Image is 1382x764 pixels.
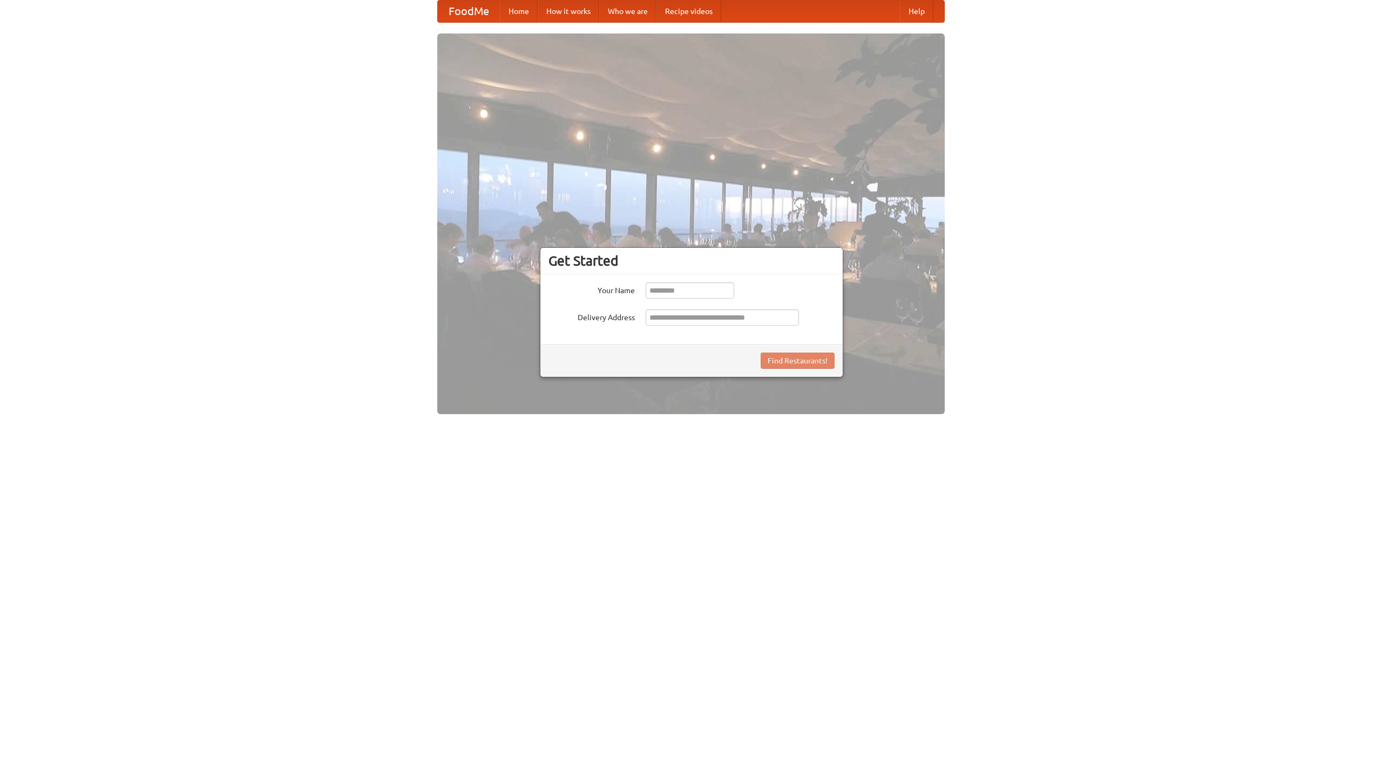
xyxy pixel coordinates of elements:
label: Your Name [548,282,635,296]
a: Help [900,1,933,22]
a: FoodMe [438,1,500,22]
a: Recipe videos [656,1,721,22]
button: Find Restaurants! [761,353,835,369]
a: How it works [538,1,599,22]
label: Delivery Address [548,309,635,323]
a: Home [500,1,538,22]
a: Who we are [599,1,656,22]
h3: Get Started [548,253,835,269]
